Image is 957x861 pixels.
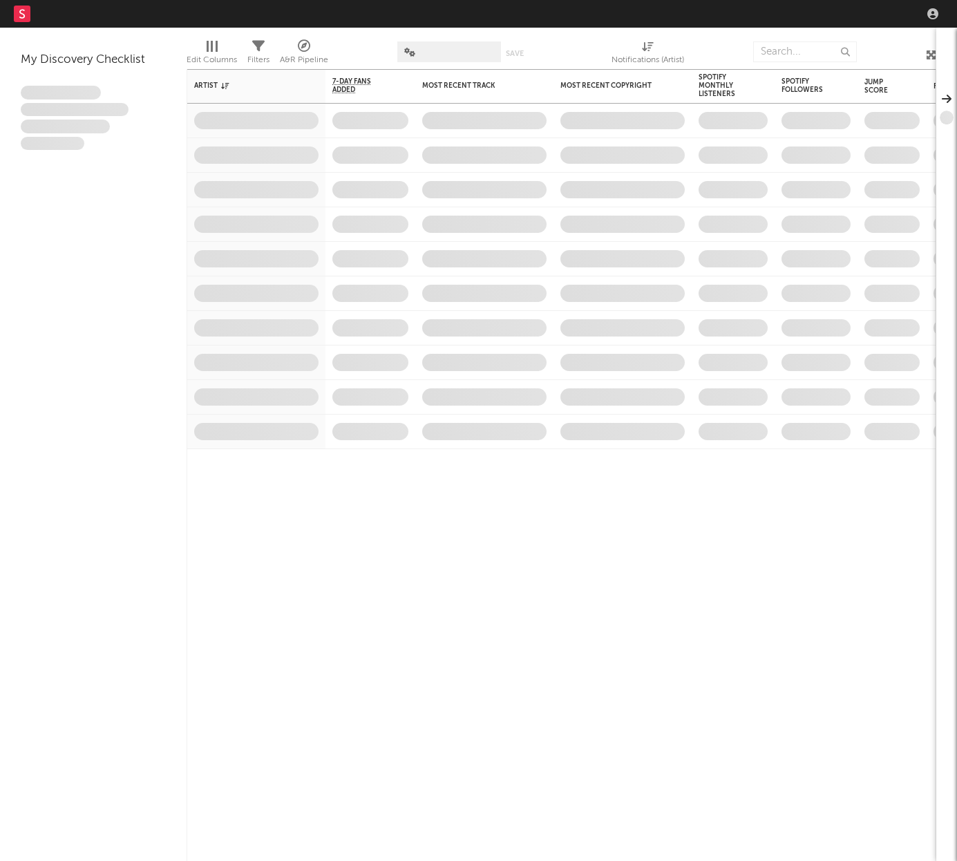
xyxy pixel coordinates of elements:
[21,120,110,133] span: Praesent ac interdum
[21,86,101,100] span: Lorem ipsum dolor
[280,35,328,75] div: A&R Pipeline
[21,103,129,117] span: Integer aliquet in purus et
[187,52,237,68] div: Edit Columns
[864,78,899,95] div: Jump Score
[247,35,269,75] div: Filters
[187,35,237,75] div: Edit Columns
[560,82,664,90] div: Most Recent Copyright
[753,41,857,62] input: Search...
[506,50,524,57] button: Save
[247,52,269,68] div: Filters
[422,82,526,90] div: Most Recent Track
[280,52,328,68] div: A&R Pipeline
[21,137,84,151] span: Aliquam viverra
[781,77,830,94] div: Spotify Followers
[699,73,747,98] div: Spotify Monthly Listeners
[21,52,166,68] div: My Discovery Checklist
[194,82,298,90] div: Artist
[612,52,684,68] div: Notifications (Artist)
[612,35,684,75] div: Notifications (Artist)
[332,77,388,94] span: 7-Day Fans Added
